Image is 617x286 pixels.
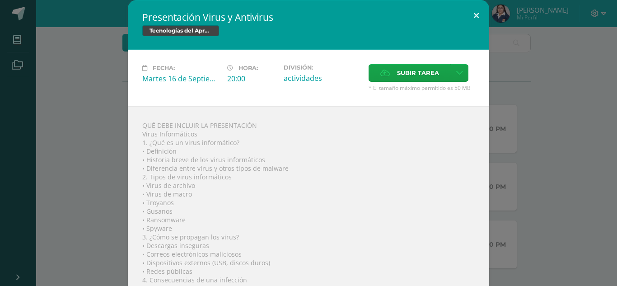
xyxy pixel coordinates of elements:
[369,84,475,92] span: * El tamaño máximo permitido es 50 MB
[238,65,258,71] span: Hora:
[397,65,439,81] span: Subir tarea
[142,25,219,36] span: Tecnologías del Aprendizaje y la Comunicación
[227,74,276,84] div: 20:00
[153,65,175,71] span: Fecha:
[284,73,361,83] div: actividades
[142,74,220,84] div: Martes 16 de Septiembre
[284,64,361,71] label: División:
[142,11,475,23] h2: Presentación Virus y Antivirus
